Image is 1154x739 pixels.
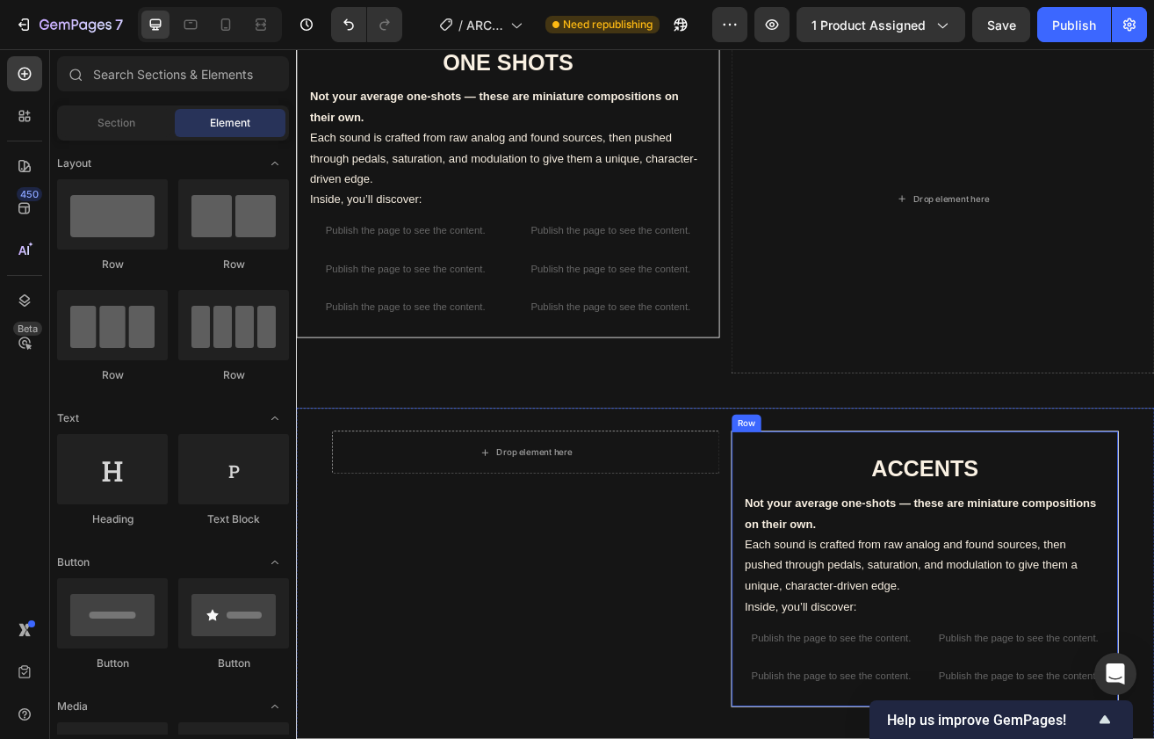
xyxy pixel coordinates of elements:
p: Each sound is crafted from raw analog and found sources, then pushed through pedals, saturation, ... [551,547,993,673]
span: Toggle open [261,149,289,178]
p: Inside, you’ll discover: [551,673,993,699]
div: Drop element here [758,178,851,192]
div: Heading [57,511,168,527]
span: Need republishing [563,17,653,33]
button: Save [972,7,1030,42]
button: Show survey - Help us improve GemPages! [887,709,1115,730]
div: Drop element here [246,489,339,503]
span: Toggle open [261,548,289,576]
span: ARCH KIT [466,16,503,34]
strong: Not your average one-shots — these are miniature compositions on their own. [551,551,983,591]
iframe: Design area [296,49,1154,739]
button: Publish [1037,7,1111,42]
div: Row [178,257,289,272]
div: Button [57,656,168,671]
p: 7 [115,14,123,35]
div: Open Intercom Messenger [1094,653,1136,695]
span: Toggle open [261,692,289,721]
span: Save [987,18,1016,33]
p: Publish the page to see the content. [549,714,765,733]
p: Publish the page to see the content. [779,714,995,733]
span: Element [210,115,250,131]
div: Row [538,452,567,467]
div: Text Block [178,511,289,527]
span: Help us improve GemPages! [887,712,1094,728]
div: Button [178,656,289,671]
span: Section [97,115,135,131]
input: Search Sections & Elements [57,56,289,91]
span: Button [57,554,90,570]
span: Text [57,410,79,426]
div: Beta [13,322,42,336]
div: Row [57,367,168,383]
span: 1 product assigned [811,16,926,34]
span: / [458,16,463,34]
div: Publish [1052,16,1096,34]
div: Row [57,257,168,272]
button: 7 [7,7,131,42]
div: Undo/Redo [331,7,402,42]
button: 1 product assigned [797,7,965,42]
strong: ACCENTS [706,501,838,532]
div: Row [178,367,289,383]
span: Media [57,699,88,714]
div: 450 [17,187,42,201]
span: Layout [57,156,91,171]
span: Toggle open [261,404,289,432]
